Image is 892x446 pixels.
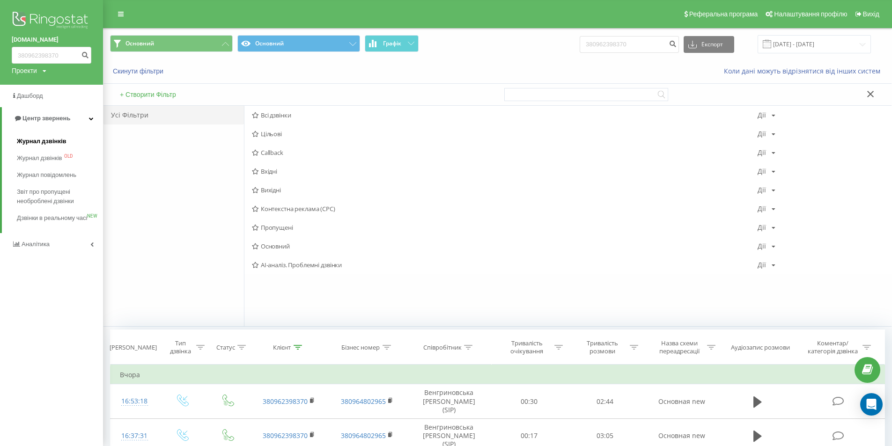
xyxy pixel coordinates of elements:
div: Open Intercom Messenger [860,393,883,416]
div: Дії [758,131,766,137]
span: Вихідні [252,187,758,193]
div: Дії [758,112,766,118]
div: Дії [758,168,766,175]
a: 380964802965 [341,431,386,440]
span: Основний [125,40,154,47]
img: Ringostat logo [12,9,91,33]
div: Статус [216,344,235,351]
span: Аналiтика [22,241,50,248]
div: Дії [758,224,766,231]
div: Дії [758,149,766,156]
span: Журнал дзвінків [17,137,66,146]
span: Всі дзвінки [252,112,758,118]
span: Дзвінки в реальному часі [17,213,87,223]
div: Проекти [12,66,37,75]
a: Дзвінки в реальному часіNEW [17,210,103,227]
a: Коли дані можуть відрізнятися вiд інших систем [724,66,885,75]
span: Основний [252,243,758,249]
button: Графік [365,35,419,52]
div: Бізнес номер [342,344,380,351]
button: Закрити [864,90,877,100]
span: Центр звернень [22,115,70,122]
a: 380964802965 [341,397,386,406]
span: Реферальна програма [689,10,758,18]
span: Журнал повідомлень [17,170,76,180]
span: AI-аналіз. Проблемні дзвінки [252,262,758,268]
span: Вхідні [252,168,758,175]
span: Цільові [252,131,758,137]
div: Назва схеми переадресації [655,339,705,355]
div: Клієнт [273,344,291,351]
div: Дії [758,243,766,249]
a: Журнал дзвінківOLD [17,150,103,167]
span: Вихід [863,10,879,18]
button: + Створити Фільтр [117,90,179,99]
td: Основная new [642,384,721,419]
button: Експорт [684,36,734,53]
a: Журнал повідомлень [17,167,103,183]
div: 16:37:31 [120,427,149,445]
button: Скинути фільтри [110,67,168,75]
div: Усі Фільтри [103,106,244,124]
div: 16:53:18 [120,392,149,410]
span: Звіт про пропущені необроблені дзвінки [17,187,98,206]
td: Венгриновська [PERSON_NAME] (SIP) [406,384,491,419]
div: Дії [758,205,766,212]
input: Пошук за номером [580,36,679,53]
button: Основний [237,35,360,52]
div: Тривалість розмови [577,339,627,355]
input: Пошук за номером [12,47,91,64]
span: Налаштування профілю [774,10,847,18]
span: Дашборд [17,92,43,99]
a: 380962398370 [263,397,308,406]
div: [PERSON_NAME] [110,344,157,351]
td: 02:44 [567,384,642,419]
div: Тривалість очікування [502,339,552,355]
div: Дії [758,187,766,193]
div: Співробітник [423,344,462,351]
a: Журнал дзвінків [17,133,103,150]
span: Контекстна реклама (CPC) [252,205,758,212]
div: Коментар/категорія дзвінка [805,339,860,355]
span: Графік [383,40,401,47]
div: Дії [758,262,766,268]
span: Пропущені [252,224,758,231]
div: Аудіозапис розмови [731,344,790,351]
span: Журнал дзвінків [17,154,62,163]
a: 380962398370 [263,431,308,440]
td: Вчора [111,366,885,384]
div: Тип дзвінка [167,339,194,355]
a: Звіт про пропущені необроблені дзвінки [17,183,103,210]
td: 00:30 [491,384,567,419]
a: [DOMAIN_NAME] [12,35,91,44]
a: Центр звернень [2,107,103,130]
button: Основний [110,35,233,52]
span: Callback [252,149,758,156]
